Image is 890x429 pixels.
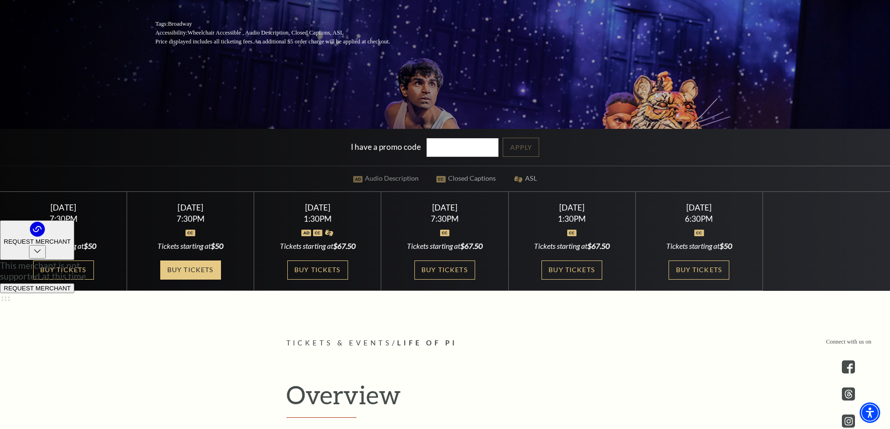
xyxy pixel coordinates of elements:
div: [DATE] [138,203,243,212]
div: 7:30PM [392,215,497,223]
h2: Overview [286,380,604,418]
a: instagram - open in a new tab [842,415,855,428]
a: facebook - open in a new tab [842,360,855,373]
span: Wheelchair Accessible , Audio Description, Closed Captions, ASL [187,29,343,36]
div: [DATE] [647,203,751,212]
div: 7:30PM [138,215,243,223]
label: I have a promo code [351,141,421,151]
p: Tags: [156,20,413,28]
div: [DATE] [265,203,370,212]
p: Connect with us on [826,338,871,346]
div: Accessibility Menu [860,402,880,423]
div: [DATE] [520,203,624,212]
div: 1:30PM [265,215,370,223]
div: 6:30PM [647,215,751,223]
div: [DATE] [11,203,116,212]
span: Broadway [168,21,192,27]
a: threads.com - open in a new tab [842,387,855,401]
p: Accessibility: [156,28,413,37]
span: Life of Pi [397,339,457,347]
div: 1:30PM [520,215,624,223]
div: [DATE] [392,203,497,212]
p: Price displayed includes all ticketing fees. [156,37,413,46]
p: / [286,338,604,349]
span: An additional $5 order charge will be applied at checkout. [254,38,390,45]
span: Tickets & Events [286,339,392,347]
div: 7:30PM [11,215,116,223]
